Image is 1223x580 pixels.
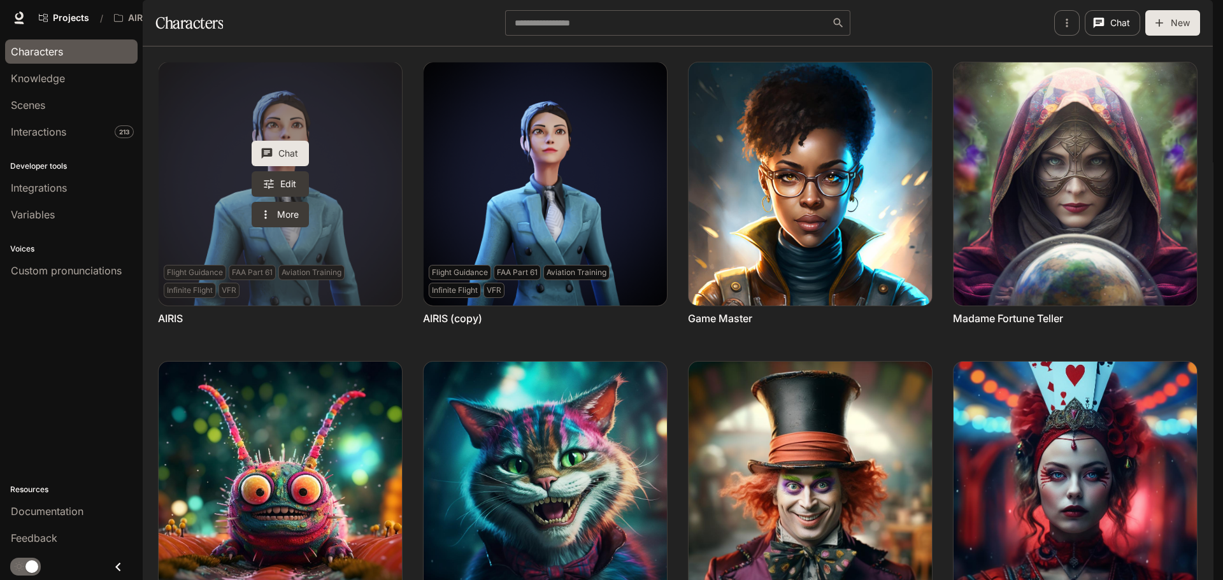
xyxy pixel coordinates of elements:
button: More actions [252,202,309,227]
p: AIRIS [128,13,151,24]
a: Edit AIRIS [252,171,309,197]
a: AIRIS [158,311,183,325]
h1: Characters [155,10,223,36]
a: Go to projects [33,5,95,31]
a: AIRIS [159,62,402,306]
div: / [95,11,108,25]
span: Projects [53,13,89,24]
a: AIRIS (copy) [423,311,482,325]
img: Madame Fortune Teller [954,62,1197,306]
a: Madame Fortune Teller [953,311,1063,325]
img: AIRIS (copy) [424,62,667,306]
button: Chat with AIRIS [252,141,309,166]
button: Chat [1085,10,1140,36]
button: New [1145,10,1200,36]
button: All workspaces [108,5,171,31]
a: Game Master [688,311,752,325]
img: Game Master [689,62,932,306]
